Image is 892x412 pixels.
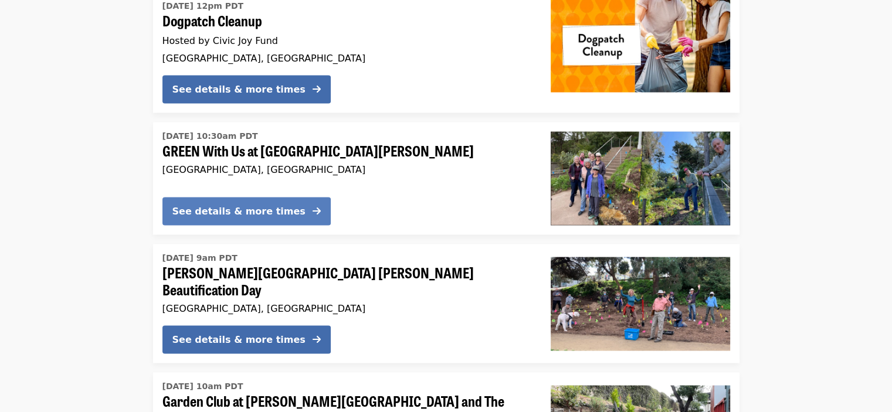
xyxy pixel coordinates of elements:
[162,75,331,103] button: See details & more times
[162,12,532,29] span: Dogpatch Cleanup
[172,204,306,218] div: See details & more times
[162,164,532,175] div: [GEOGRAPHIC_DATA], [GEOGRAPHIC_DATA]
[172,82,306,96] div: See details & more times
[162,130,258,142] time: [DATE] 10:30am PDT
[162,251,238,264] time: [DATE] 9am PDT
[313,205,321,216] i: arrow-right icon
[162,35,278,46] span: Hosted by Civic Joy Fund
[551,257,730,350] img: Glen Park Greenway Beautification Day organized by SF Public Works
[162,52,532,63] div: [GEOGRAPHIC_DATA], [GEOGRAPHIC_DATA]
[162,197,331,225] button: See details & more times
[313,333,321,345] i: arrow-right icon
[162,302,532,314] div: [GEOGRAPHIC_DATA], [GEOGRAPHIC_DATA]
[172,332,306,346] div: See details & more times
[162,264,532,298] span: [PERSON_NAME][GEOGRAPHIC_DATA] [PERSON_NAME] Beautification Day
[162,325,331,353] button: See details & more times
[162,142,532,159] span: GREEN With Us at [GEOGRAPHIC_DATA][PERSON_NAME]
[551,131,730,225] img: GREEN With Us at Upper Esmeralda Stairway Garden organized by SF Public Works
[153,244,740,363] a: See details for "Glen Park Greenway Beautification Day"
[313,83,321,94] i: arrow-right icon
[162,380,243,392] time: [DATE] 10am PDT
[153,122,740,234] a: See details for "GREEN With Us at Upper Esmeralda Stairway Garden"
